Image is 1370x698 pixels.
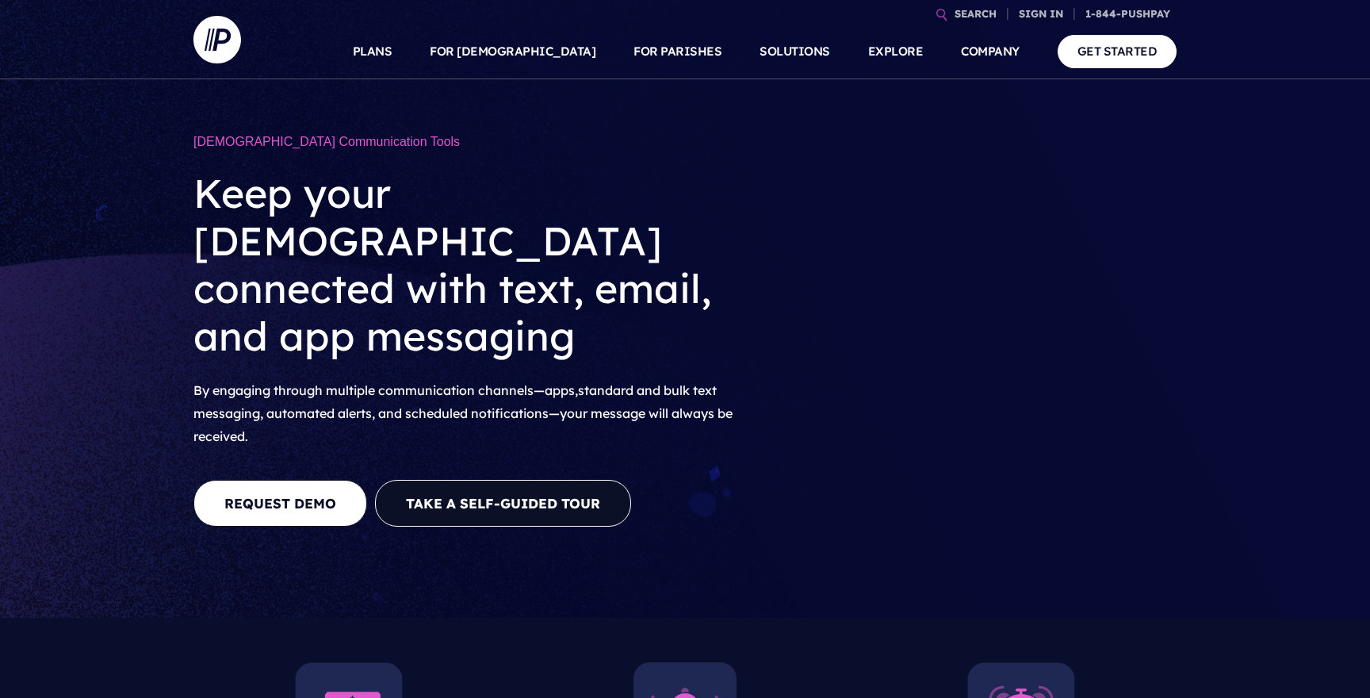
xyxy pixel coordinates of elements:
[375,480,631,527] button: Take a Self-guided Tour
[193,382,578,398] span: By engaging through multiple communication channels—apps,
[760,24,830,79] a: SOLUTIONS
[430,24,595,79] a: FOR [DEMOGRAPHIC_DATA]
[633,24,721,79] a: FOR PARISHES
[868,24,924,79] a: EXPLORE
[193,127,756,157] h1: [DEMOGRAPHIC_DATA] Communication Tools
[193,480,367,527] a: REQUEST DEMO
[193,405,733,444] span: , automated alerts, and scheduled notifications—your message will always be received.
[961,24,1020,79] a: COMPANY
[193,157,756,373] h2: Keep your [DEMOGRAPHIC_DATA] connected with text, email, and app messaging
[353,24,392,79] a: PLANS
[1058,35,1177,67] a: GET STARTED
